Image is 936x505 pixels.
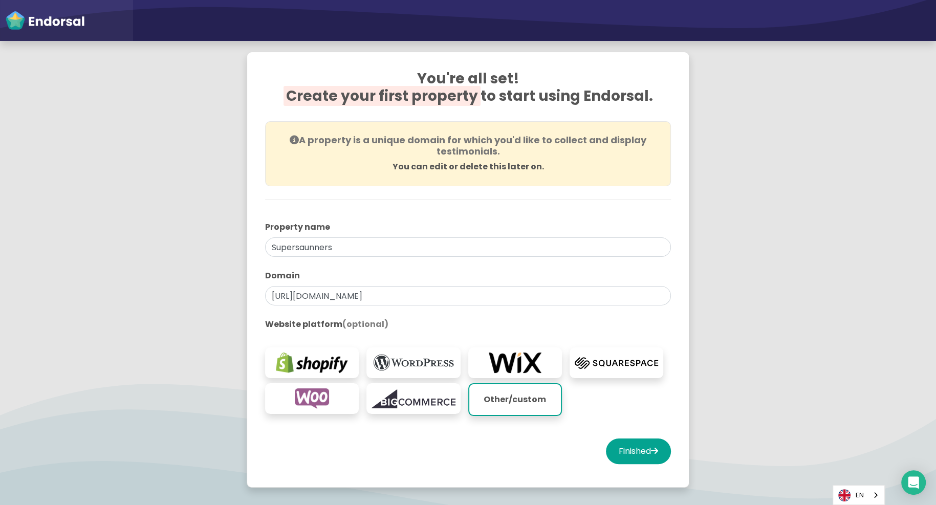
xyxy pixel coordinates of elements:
p: Other/custom [474,389,556,410]
button: Finished [606,438,671,464]
span: Create your first property [284,86,481,106]
div: Language [833,485,885,505]
h2: You're all set! to start using Endorsal. [265,70,671,117]
img: shopify.com-logo.png [270,353,354,373]
label: Domain [265,270,671,282]
h4: A property is a unique domain for which you'd like to collect and display testimonials. [278,135,658,157]
img: bigcommerce.com-logo.png [372,388,455,409]
img: woocommerce.com-logo.png [270,388,354,409]
div: Open Intercom Messenger [901,470,926,495]
img: endorsal-logo-white@2x.png [5,10,85,31]
img: wordpress.org-logo.png [372,353,455,373]
label: Website platform [265,318,671,331]
p: You can edit or delete this later on. [278,161,658,173]
aside: Language selected: English [833,485,885,505]
input: eg. websitename.com [265,286,671,305]
img: squarespace.com-logo.png [575,353,658,373]
a: EN [833,486,884,504]
img: wix.com-logo.png [473,353,557,373]
input: eg. My Website [265,237,671,257]
span: (optional) [342,318,388,330]
label: Property name [265,221,671,233]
